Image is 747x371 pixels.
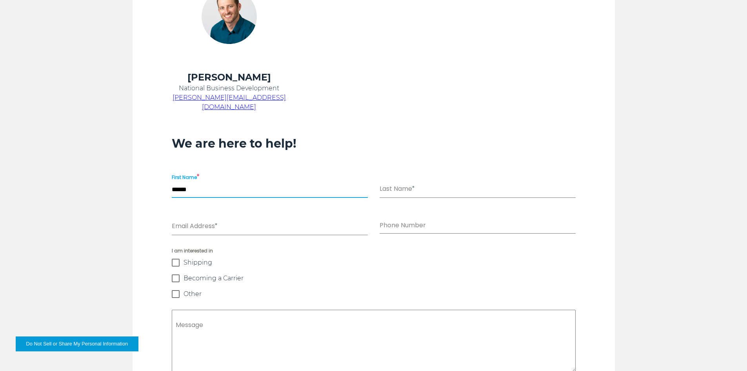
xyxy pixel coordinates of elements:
[172,290,576,298] label: Other
[16,336,138,351] button: Do Not Sell or Share My Personal Information
[184,274,244,282] span: Becoming a Carrier
[173,94,286,111] a: [PERSON_NAME][EMAIL_ADDRESS][DOMAIN_NAME]
[184,259,212,267] span: Shipping
[172,71,287,84] h4: [PERSON_NAME]
[172,259,576,267] label: Shipping
[172,84,287,93] p: National Business Development
[172,247,576,255] span: I am interested in
[172,274,576,282] label: Becoming a Carrier
[172,136,576,151] h3: We are here to help!
[184,290,202,298] span: Other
